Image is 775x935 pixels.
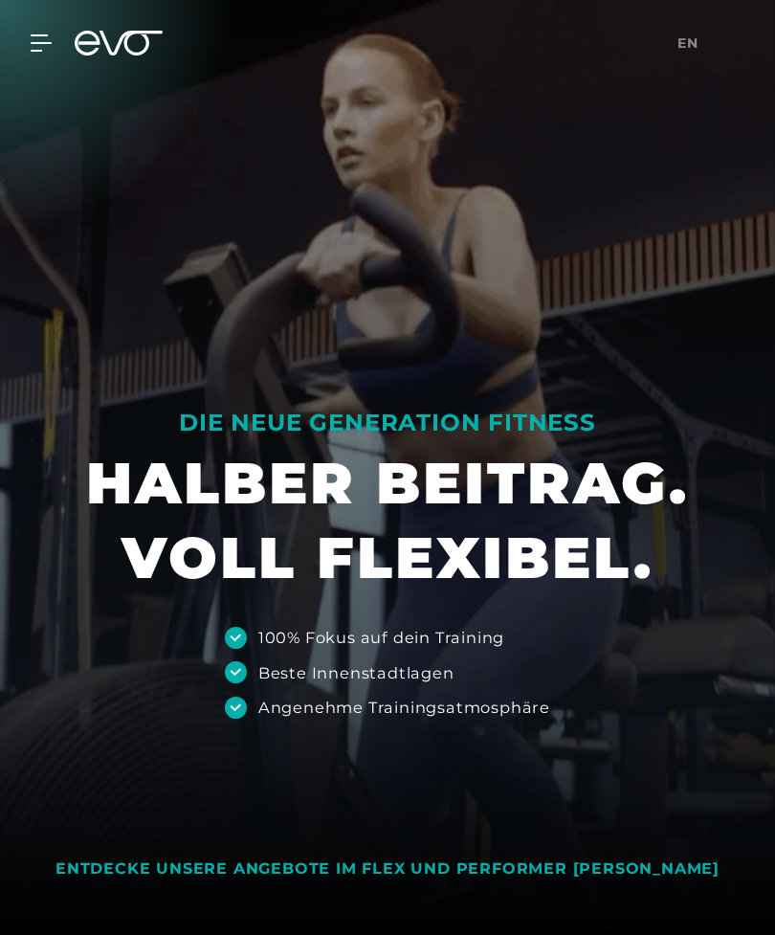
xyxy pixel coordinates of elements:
[677,34,698,52] span: en
[55,859,720,879] div: ENTDECKE UNSERE ANGEBOTE IM FLEX UND PERFORMER [PERSON_NAME]
[677,33,710,55] a: en
[86,446,689,595] h1: HALBER BEITRAG. VOLL FLEXIBEL.
[258,696,550,719] div: Angenehme Trainingsatmosphäre
[258,626,504,649] div: 100% Fokus auf dein Training
[258,661,454,684] div: Beste Innenstadtlagen
[86,408,689,438] div: DIE NEUE GENERATION FITNESS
